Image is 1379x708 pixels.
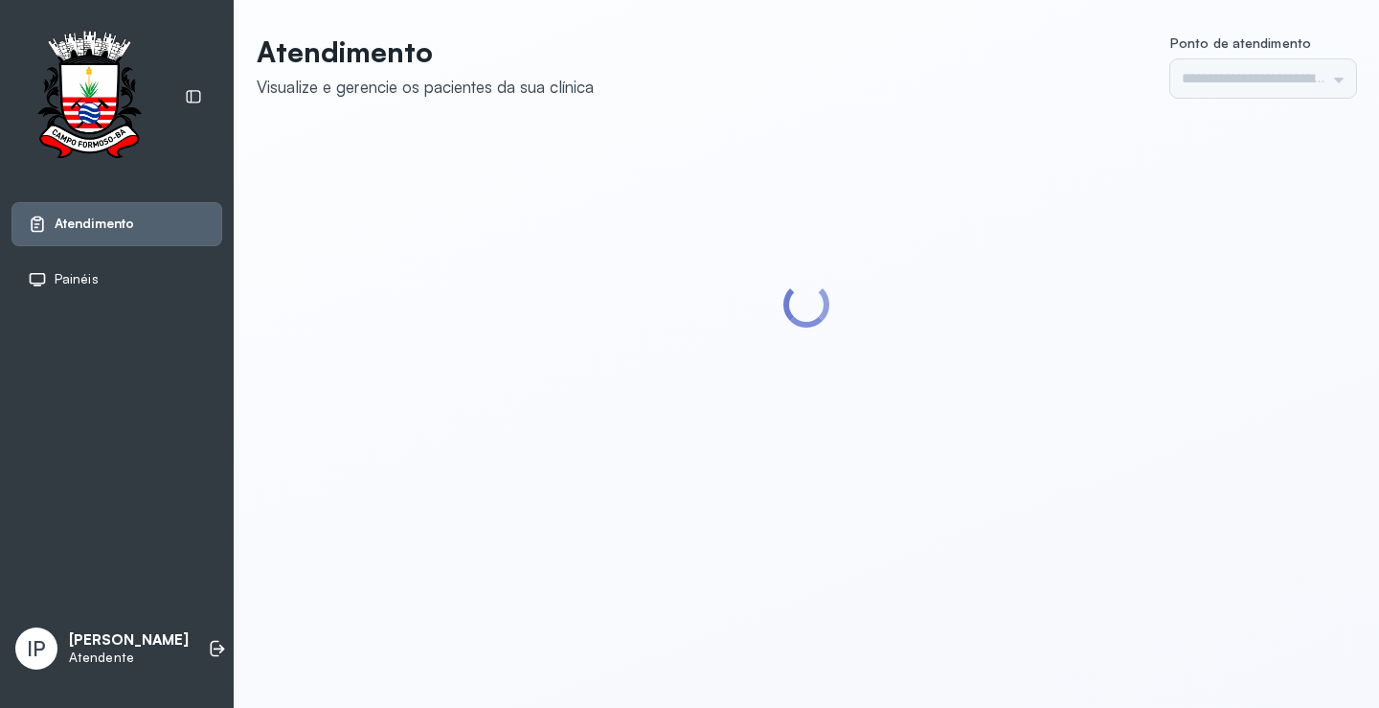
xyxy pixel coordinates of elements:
[257,77,594,97] div: Visualize e gerencie os pacientes da sua clínica
[69,631,189,650] p: [PERSON_NAME]
[1170,34,1311,51] span: Ponto de atendimento
[28,215,206,234] a: Atendimento
[69,650,189,666] p: Atendente
[20,31,158,164] img: Logotipo do estabelecimento
[55,271,99,287] span: Painéis
[257,34,594,69] p: Atendimento
[55,216,134,232] span: Atendimento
